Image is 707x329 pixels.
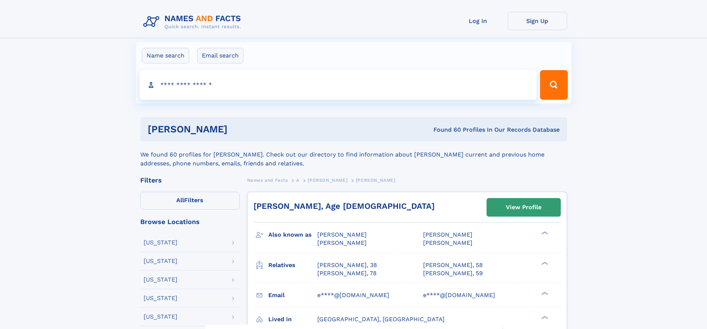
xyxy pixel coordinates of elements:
[144,295,177,301] div: [US_STATE]
[506,199,541,216] div: View Profile
[317,231,367,238] span: [PERSON_NAME]
[268,313,317,326] h3: Lived in
[144,240,177,246] div: [US_STATE]
[296,175,300,185] a: A
[308,178,347,183] span: [PERSON_NAME]
[330,126,560,134] div: Found 60 Profiles In Our Records Database
[268,289,317,302] h3: Email
[140,218,240,225] div: Browse Locations
[268,228,317,241] h3: Also known as
[247,175,288,185] a: Names and Facts
[317,316,445,323] span: [GEOGRAPHIC_DATA], [GEOGRAPHIC_DATA]
[144,258,177,264] div: [US_STATE]
[144,277,177,283] div: [US_STATE]
[540,291,549,296] div: ❯
[423,261,483,269] a: [PERSON_NAME], 58
[423,231,472,238] span: [PERSON_NAME]
[197,48,243,63] label: Email search
[253,201,435,211] a: [PERSON_NAME], Age [DEMOGRAPHIC_DATA]
[540,231,549,236] div: ❯
[176,197,184,204] span: All
[423,269,483,277] a: [PERSON_NAME], 59
[140,12,247,32] img: Logo Names and Facts
[317,269,377,277] a: [PERSON_NAME], 78
[142,48,189,63] label: Name search
[540,315,549,320] div: ❯
[140,70,537,100] input: search input
[540,261,549,266] div: ❯
[317,261,377,269] a: [PERSON_NAME], 38
[508,12,567,30] a: Sign Up
[296,178,300,183] span: A
[448,12,508,30] a: Log In
[487,198,560,216] a: View Profile
[148,125,331,134] h1: [PERSON_NAME]
[140,192,240,210] label: Filters
[268,259,317,272] h3: Relatives
[140,141,567,168] div: We found 60 profiles for [PERSON_NAME]. Check out our directory to find information about [PERSON...
[540,70,567,100] button: Search Button
[423,239,472,246] span: [PERSON_NAME]
[144,314,177,320] div: [US_STATE]
[140,177,240,184] div: Filters
[356,178,396,183] span: [PERSON_NAME]
[308,175,347,185] a: [PERSON_NAME]
[317,239,367,246] span: [PERSON_NAME]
